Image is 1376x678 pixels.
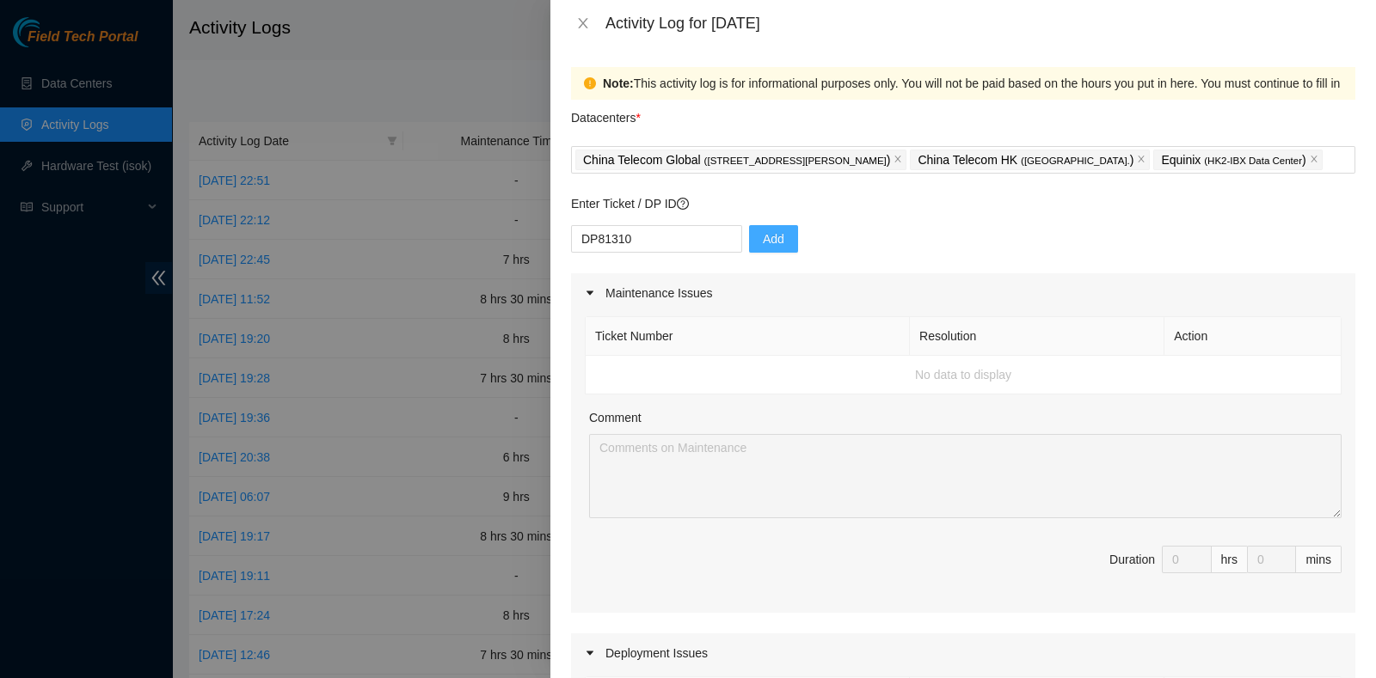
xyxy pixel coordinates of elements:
[1212,546,1248,573] div: hrs
[677,198,689,210] span: question-circle
[571,633,1355,673] div: Deployment Issues
[1137,155,1146,165] span: close
[1161,150,1305,170] p: Equinix )
[1164,317,1342,356] th: Action
[589,408,642,427] label: Comment
[894,155,902,165] span: close
[749,225,798,253] button: Add
[605,14,1355,33] div: Activity Log for [DATE]
[704,156,887,166] span: ( [STREET_ADDRESS][PERSON_NAME]
[571,273,1355,313] div: Maintenance Issues
[583,150,890,170] p: China Telecom Global )
[1109,550,1155,569] div: Duration
[576,16,590,30] span: close
[571,15,595,32] button: Close
[571,194,1355,213] p: Enter Ticket / DP ID
[910,317,1164,356] th: Resolution
[1310,155,1318,165] span: close
[763,229,784,248] span: Add
[603,74,634,93] strong: Note:
[585,648,595,658] span: caret-right
[586,317,910,356] th: Ticket Number
[1296,546,1342,573] div: mins
[571,100,641,127] p: Datacenters
[586,356,1342,394] td: No data to display
[589,434,1342,518] textarea: Comment
[584,77,596,89] span: exclamation-circle
[918,150,1133,170] p: China Telecom HK )
[585,288,595,298] span: caret-right
[1021,156,1130,166] span: ( [GEOGRAPHIC_DATA].
[1204,156,1302,166] span: ( HK2-IBX Data Center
